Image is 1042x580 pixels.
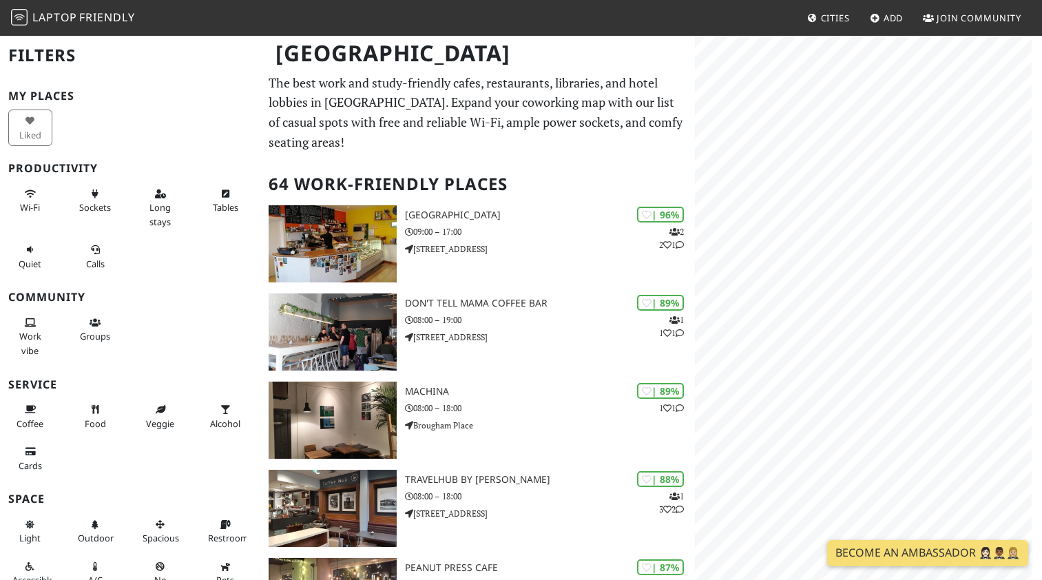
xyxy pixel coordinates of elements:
span: Laptop [32,10,77,25]
p: [STREET_ADDRESS] [405,331,694,344]
img: North Fort Cafe [269,205,397,282]
a: North Fort Cafe | 96% 221 [GEOGRAPHIC_DATA] 09:00 – 17:00 [STREET_ADDRESS] [260,205,694,282]
button: Sockets [74,183,118,219]
h1: [GEOGRAPHIC_DATA] [264,34,691,72]
button: Spacious [138,513,183,550]
h3: Peanut Press Cafe [405,562,694,574]
span: Alcohol [210,417,240,430]
span: Add [884,12,904,24]
img: TravelHub by Lothian [269,470,397,547]
h3: Machina [405,386,694,397]
p: 09:00 – 17:00 [405,225,694,238]
h3: Service [8,378,252,391]
p: [STREET_ADDRESS] [405,242,694,256]
h2: Filters [8,34,252,76]
span: Long stays [149,201,171,227]
a: Join Community [917,6,1027,30]
button: Light [8,513,52,550]
button: Food [74,398,118,435]
p: 08:00 – 19:00 [405,313,694,327]
span: Quiet [19,258,41,270]
h3: TravelHub by [PERSON_NAME] [405,474,694,486]
span: Spacious [143,532,179,544]
span: Group tables [80,330,110,342]
div: | 88% [637,471,684,487]
button: Calls [74,238,118,275]
button: Cards [8,440,52,477]
a: TravelHub by Lothian | 88% 132 TravelHub by [PERSON_NAME] 08:00 – 18:00 [STREET_ADDRESS] [260,470,694,547]
div: | 96% [637,207,684,222]
h3: Community [8,291,252,304]
div: | 89% [637,383,684,399]
h3: Don't tell Mama Coffee Bar [405,298,694,309]
span: Video/audio calls [86,258,105,270]
button: Wi-Fi [8,183,52,219]
button: Tables [204,183,248,219]
button: Long stays [138,183,183,233]
div: | 87% [637,559,684,575]
a: Machina | 89% 11 Machina 08:00 – 18:00 Brougham Place [260,382,694,459]
button: Quiet [8,238,52,275]
h2: 64 Work-Friendly Places [269,163,686,205]
a: Become an Ambassador 🤵🏻‍♀️🤵🏾‍♂️🤵🏼‍♀️ [827,540,1028,566]
button: Veggie [138,398,183,435]
a: Cities [802,6,855,30]
span: Cities [821,12,850,24]
button: Coffee [8,398,52,435]
p: 1 3 2 [659,490,684,516]
p: [STREET_ADDRESS] [405,507,694,520]
p: 1 1 [659,402,684,415]
span: Outdoor area [78,532,114,544]
a: LaptopFriendly LaptopFriendly [11,6,135,30]
button: Restroom [204,513,248,550]
p: 1 1 1 [659,313,684,340]
span: Restroom [208,532,249,544]
span: Credit cards [19,459,42,472]
span: Veggie [146,417,174,430]
span: Join Community [937,12,1021,24]
p: 08:00 – 18:00 [405,490,694,503]
button: Outdoor [74,513,118,550]
h3: [GEOGRAPHIC_DATA] [405,209,694,221]
p: 2 2 1 [659,225,684,251]
img: Don't tell Mama Coffee Bar [269,293,397,371]
span: Friendly [79,10,134,25]
a: Add [864,6,909,30]
button: Alcohol [204,398,248,435]
p: Brougham Place [405,419,694,432]
span: Coffee [17,417,43,430]
p: The best work and study-friendly cafes, restaurants, libraries, and hotel lobbies in [GEOGRAPHIC_... [269,73,686,152]
img: LaptopFriendly [11,9,28,25]
span: Work-friendly tables [213,201,238,214]
div: | 89% [637,295,684,311]
h3: My Places [8,90,252,103]
img: Machina [269,382,397,459]
span: People working [19,330,41,356]
span: Food [85,417,106,430]
h3: Space [8,493,252,506]
button: Work vibe [8,311,52,362]
h3: Productivity [8,162,252,175]
p: 08:00 – 18:00 [405,402,694,415]
span: Natural light [19,532,41,544]
span: Stable Wi-Fi [20,201,40,214]
button: Groups [74,311,118,348]
span: Power sockets [79,201,111,214]
a: Don't tell Mama Coffee Bar | 89% 111 Don't tell Mama Coffee Bar 08:00 – 19:00 [STREET_ADDRESS] [260,293,694,371]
